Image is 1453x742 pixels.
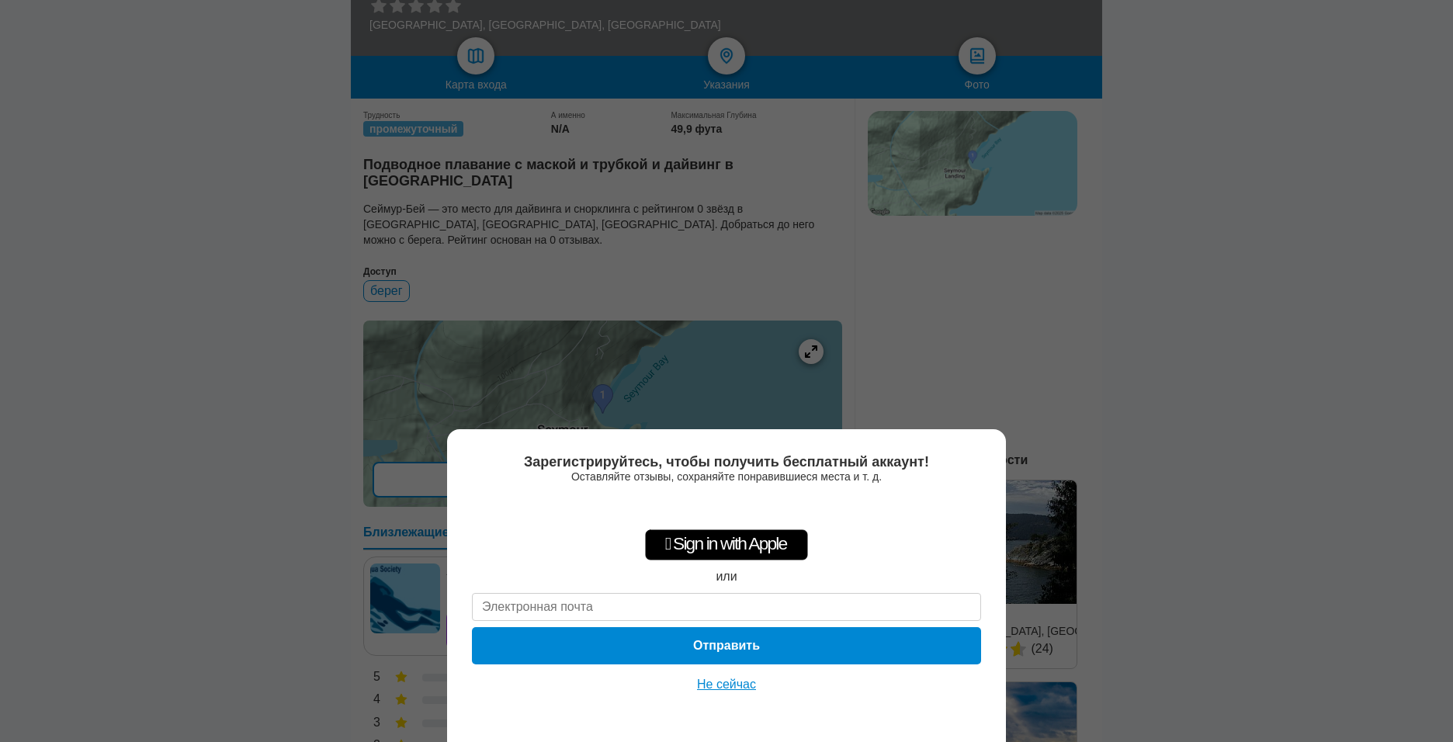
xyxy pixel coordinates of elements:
ya-tr-span: Зарегистрируйтесь, чтобы получить бесплатный аккаунт! [524,454,929,470]
input: Электронная почта [472,593,981,621]
ya-tr-span: Отправить [693,639,760,653]
iframe: Кнопка «Войти с помощью аккаунта Google» [625,491,828,525]
ya-tr-span: Не сейчас [697,678,756,691]
ya-tr-span: или [716,570,737,583]
button: Не сейчас [692,677,761,692]
button: Отправить [472,627,981,664]
div: Войдите в систему с помощью Apple [645,529,808,560]
ya-tr-span: Оставляйте отзывы, сохраняйте понравившиеся места и т. д. [571,470,882,483]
